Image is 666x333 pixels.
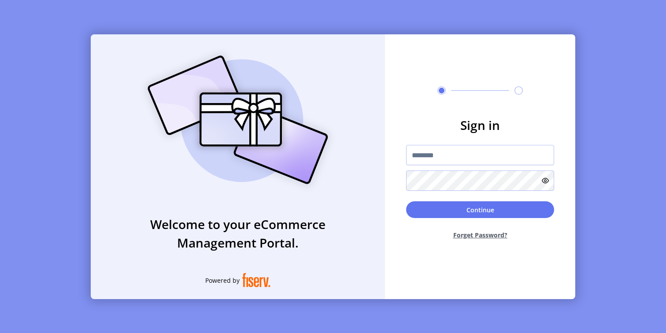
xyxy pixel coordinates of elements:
[406,201,554,218] button: Continue
[134,46,341,194] img: card_Illustration.svg
[205,276,240,285] span: Powered by
[406,116,554,134] h3: Sign in
[406,223,554,247] button: Forget Password?
[91,215,385,252] h3: Welcome to your eCommerce Management Portal.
